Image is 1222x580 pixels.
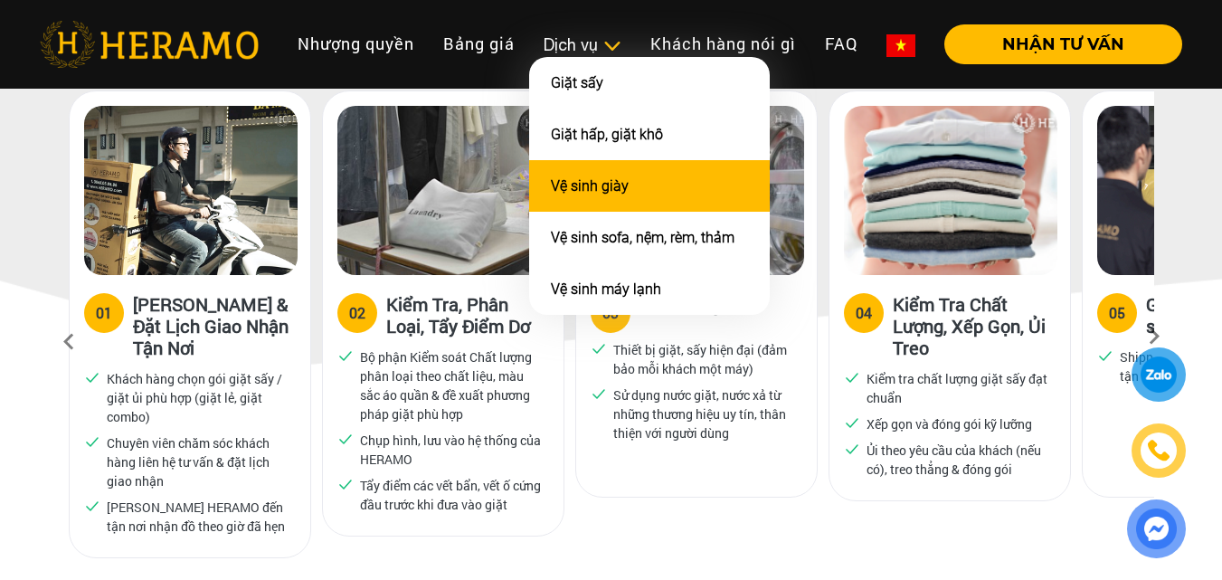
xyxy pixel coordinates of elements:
img: checked.svg [337,476,354,492]
a: Nhượng quyền [283,24,429,63]
img: heramo-logo.png [40,21,259,68]
img: phone-icon [1147,439,1170,462]
img: checked.svg [84,498,100,514]
p: Khách hàng chọn gói giặt sấy / giặt ủi phù hợp (giặt lẻ, giặt combo) [107,369,289,426]
div: 05 [1109,302,1125,324]
p: Xếp gọn và đóng gói kỹ lưỡng [867,414,1032,433]
p: Bộ phận Kiểm soát Chất lượng phân loại theo chất liệu, màu sắc áo quần & đề xuất phương pháp giặt... [360,347,543,423]
a: Vệ sinh giày [551,177,629,195]
img: heramo-quy-trinh-giat-hap-tieu-chuan-buoc-2 [337,106,551,275]
a: Khách hàng nói gì [636,24,810,63]
img: heramo-quy-trinh-giat-hap-tieu-chuan-buoc-1 [84,106,298,275]
h3: Kiểm Tra, Phân Loại, Tẩy Điểm Dơ [386,293,549,337]
h3: Kiểm Tra Chất Lượng, Xếp Gọn, Ủi Treo [893,293,1056,358]
p: Kiểm tra chất lượng giặt sấy đạt chuẩn [867,369,1049,407]
img: checked.svg [591,385,607,402]
a: Vệ sinh sofa, nệm, rèm, thảm [551,229,734,246]
img: checked.svg [844,369,860,385]
div: Dịch vụ [544,33,621,57]
div: 01 [96,302,112,324]
h3: [PERSON_NAME] & Đặt Lịch Giao Nhận Tận Nơi [133,293,296,358]
p: Chụp hình, lưu vào hệ thống của HERAMO [360,431,543,469]
p: [PERSON_NAME] HERAMO đến tận nơi nhận đồ theo giờ đã hẹn [107,498,289,536]
a: Bảng giá [429,24,529,63]
a: NHẬN TƯ VẤN [930,36,1182,52]
img: checked.svg [1097,347,1113,364]
img: checked.svg [337,431,354,447]
img: checked.svg [337,347,354,364]
img: checked.svg [844,414,860,431]
a: Vệ sinh máy lạnh [551,280,661,298]
div: 02 [349,302,365,324]
div: 04 [856,302,872,324]
a: phone-icon [1134,426,1183,475]
p: Thiết bị giặt, sấy hiện đại (đảm bảo mỗi khách một máy) [613,340,796,378]
img: checked.svg [591,340,607,357]
button: NHẬN TƯ VẤN [944,24,1182,64]
p: Tẩy điểm các vết bẩn, vết ố cứng đầu trước khi đưa vào giặt [360,476,543,514]
img: checked.svg [84,369,100,385]
img: vn-flag.png [886,34,915,57]
p: Chuyên viên chăm sóc khách hàng liên hệ tư vấn & đặt lịch giao nhận [107,433,289,490]
img: subToggleIcon [602,37,621,55]
img: checked.svg [84,433,100,450]
a: Giặt sấy [551,74,603,91]
a: FAQ [810,24,872,63]
img: heramo-quy-trinh-giat-hap-tieu-chuan-buoc-4 [844,106,1057,275]
p: Sử dụng nước giặt, nước xả từ những thương hiệu uy tín, thân thiện với người dùng [613,385,796,442]
a: Giặt hấp, giặt khô [551,126,663,143]
p: Ủi theo yêu cầu của khách (nếu có), treo thẳng & đóng gói [867,441,1049,479]
img: checked.svg [844,441,860,457]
